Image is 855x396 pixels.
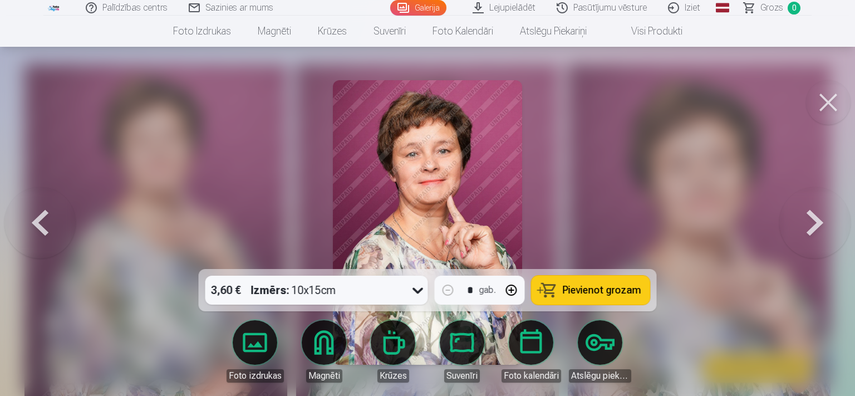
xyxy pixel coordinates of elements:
[431,320,493,383] a: Suvenīri
[377,369,409,383] div: Krūzes
[569,369,631,383] div: Atslēgu piekariņi
[227,369,284,383] div: Foto izdrukas
[532,276,650,305] button: Pievienot grozam
[360,16,419,47] a: Suvenīri
[569,320,631,383] a: Atslēgu piekariņi
[444,369,480,383] div: Suvenīri
[600,16,696,47] a: Visi produkti
[563,285,641,295] span: Pievienot grozam
[306,369,342,383] div: Magnēti
[244,16,304,47] a: Magnēti
[160,16,244,47] a: Foto izdrukas
[479,283,496,297] div: gab.
[304,16,360,47] a: Krūzes
[500,320,562,383] a: Foto kalendāri
[224,320,286,383] a: Foto izdrukas
[760,1,783,14] span: Grozs
[48,4,60,11] img: /fa1
[251,276,336,305] div: 10x15cm
[293,320,355,383] a: Magnēti
[788,2,800,14] span: 0
[507,16,600,47] a: Atslēgu piekariņi
[419,16,507,47] a: Foto kalendāri
[362,320,424,383] a: Krūzes
[502,369,561,383] div: Foto kalendāri
[251,282,289,298] strong: Izmērs :
[205,276,247,305] div: 3,60 €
